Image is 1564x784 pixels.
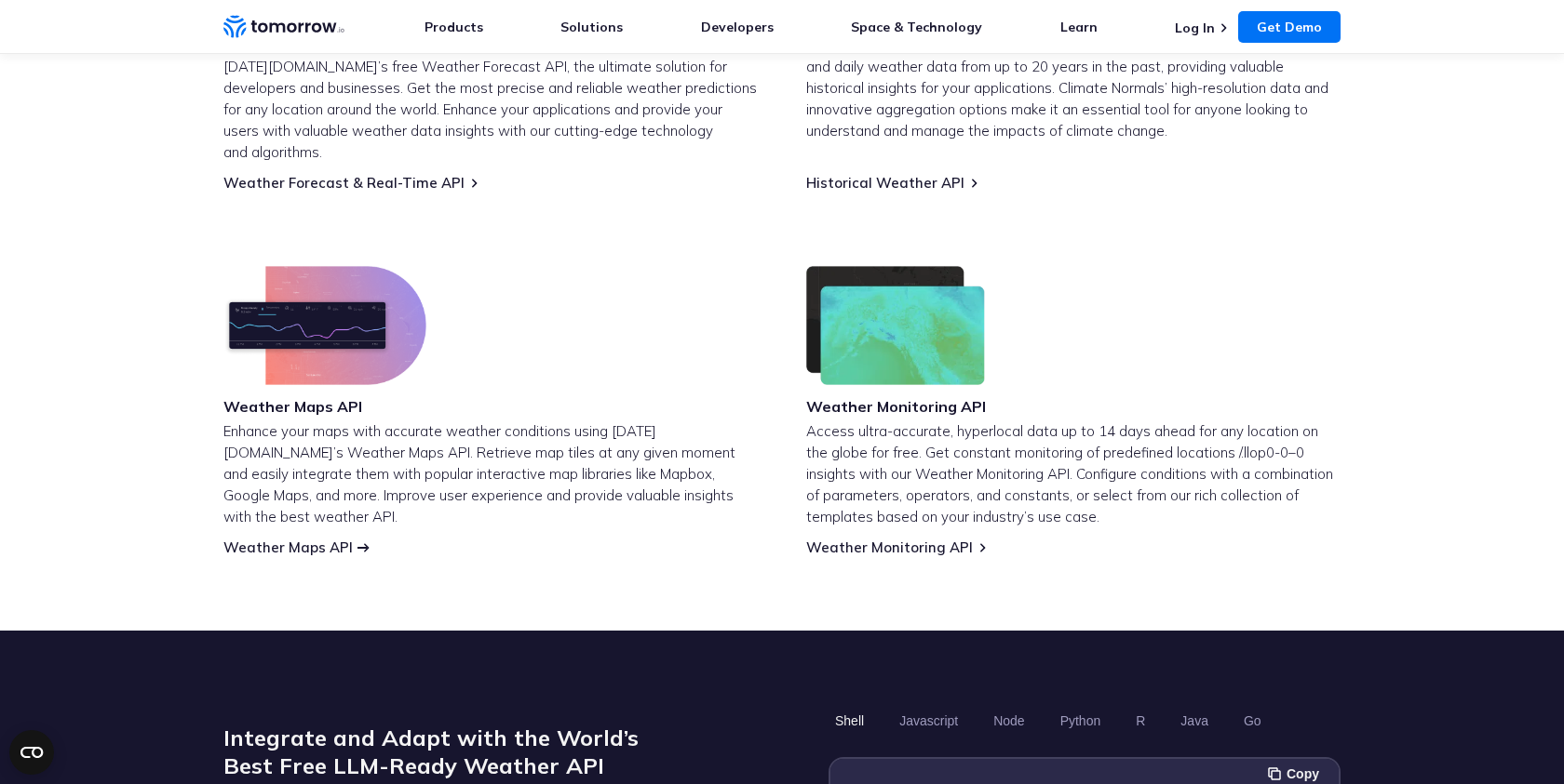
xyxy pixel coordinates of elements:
a: Home link [223,13,344,41]
p: Access ultra-accurate, hyperlocal data up to 14 days ahead for any location on the globe for free... [806,420,1341,527]
button: Open CMP widget [9,730,54,775]
button: R [1129,705,1152,737]
a: Solutions [560,19,623,35]
a: Learn [1060,19,1098,35]
button: Copy [1268,764,1325,784]
h3: Weather Maps API [223,396,426,417]
a: Weather Forecast & Real-Time API [223,174,465,192]
button: Node [987,705,1031,737]
button: Java [1174,705,1215,737]
a: Log In [1175,20,1215,36]
p: Enhance your maps with accurate weather conditions using [DATE][DOMAIN_NAME]’s Weather Maps API. ... [223,420,758,527]
p: Integrate accurate and comprehensive weather data into your applications with [DATE][DOMAIN_NAME]... [223,34,758,163]
a: Historical Weather API [806,174,964,192]
a: Developers [701,19,774,35]
button: Shell [829,705,870,737]
button: Javascript [893,705,964,737]
h3: Weather Monitoring API [806,396,986,417]
a: Weather Monitoring API [806,538,973,556]
h2: Integrate and Adapt with the World’s Best Free LLM-Ready Weather API [223,724,652,779]
a: Space & Technology [851,19,982,35]
button: Go [1237,705,1268,737]
a: Get Demo [1238,11,1341,43]
a: Products [425,19,483,35]
button: Python [1054,705,1108,737]
p: Unlock the power of historical data with our Historical Climate API. Access hourly and daily weat... [806,34,1341,141]
a: Weather Maps API [223,538,353,556]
